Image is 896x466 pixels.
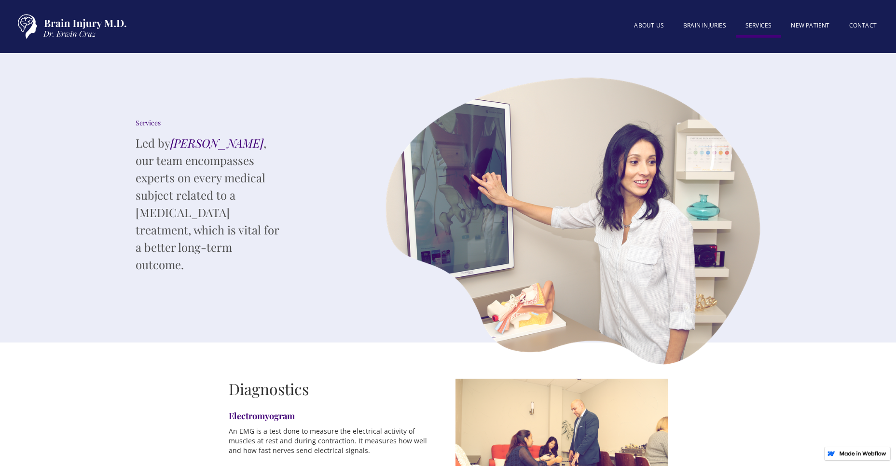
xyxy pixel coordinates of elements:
a: SERVICES [736,16,782,38]
div: Services [136,118,280,128]
h2: Diagnostics [229,379,441,399]
a: BRAIN INJURIES [674,16,736,35]
a: New patient [781,16,839,35]
a: Contact [840,16,886,35]
img: Made in Webflow [839,451,886,456]
p: An EMG is a test done to measure the electrical activity of muscles at rest and during contractio... [229,426,441,455]
h4: Electromyogram [229,410,441,422]
em: [PERSON_NAME] [170,135,263,151]
a: About US [624,16,674,35]
p: Led by , our team encompasses experts on every medical subject related to a [MEDICAL_DATA] treatm... [136,134,280,273]
a: home [10,10,130,43]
